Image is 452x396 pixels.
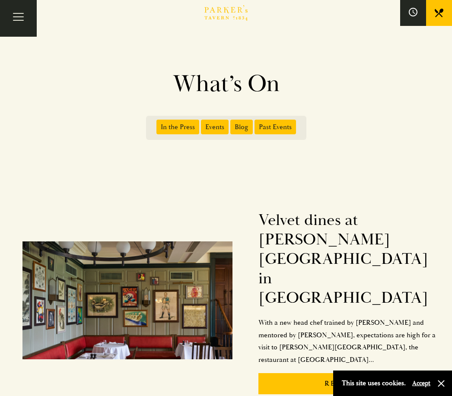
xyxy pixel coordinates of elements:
p: With a new head chef trained by [PERSON_NAME] and mentored by [PERSON_NAME], expectations are hig... [258,317,442,366]
h1: What’s On [23,70,429,98]
p: This site uses cookies. [342,377,406,390]
button: Close and accept [437,379,446,388]
span: Blog [230,120,253,134]
h2: Velvet dines at [PERSON_NAME][GEOGRAPHIC_DATA] in [GEOGRAPHIC_DATA] [258,210,442,308]
span: Events [201,120,229,134]
span: In the Press [156,120,199,134]
p: Read More [258,373,442,394]
span: Past Events [255,120,296,134]
button: Accept [412,379,430,387]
